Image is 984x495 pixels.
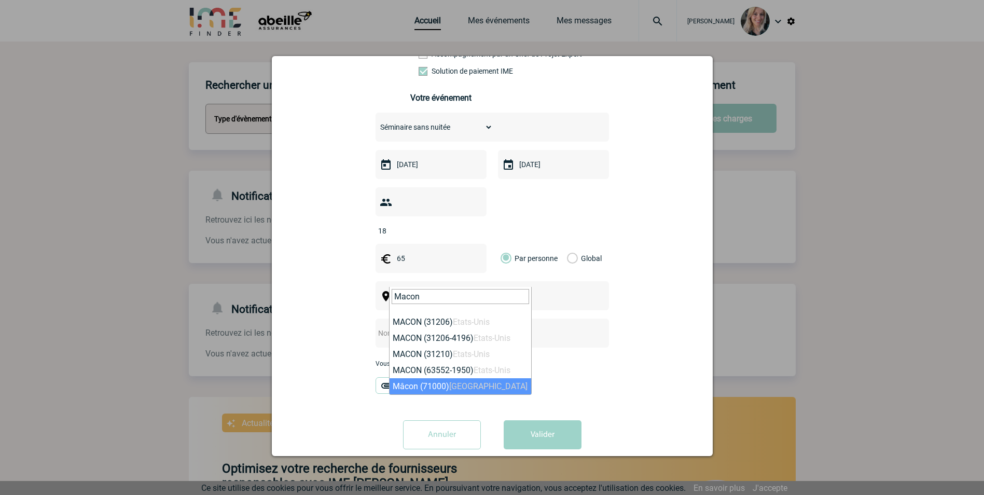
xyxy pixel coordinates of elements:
span: [GEOGRAPHIC_DATA] [449,381,528,391]
h3: Votre événement [410,93,574,103]
span: Etats-Unis [453,349,490,359]
button: Valider [504,420,581,449]
label: Conformité aux process achat client, Prise en charge de la facturation, Mutualisation de plusieur... [419,67,464,75]
span: Etats-Unis [474,333,510,343]
input: Nombre de participants [376,224,473,238]
li: MACON (31206-4196) [390,330,531,346]
input: Date de début [394,158,466,171]
li: MACON (63552-1950) [390,362,531,378]
input: Budget HT [394,252,466,265]
label: Prestation payante [419,50,464,58]
li: MACON (31206) [390,314,531,330]
li: Mâcon (71000) [390,378,531,394]
li: MACON (31210) [390,346,531,362]
input: Date de fin [517,158,588,171]
p: Vous pouvez ajouter une pièce jointe à votre demande [376,360,609,367]
label: Global [567,244,574,273]
input: Nom de l'événement [376,326,581,340]
label: Par personne [501,244,512,273]
span: Etats-Unis [453,317,490,327]
input: Annuler [403,420,481,449]
span: Etats-Unis [474,365,510,375]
